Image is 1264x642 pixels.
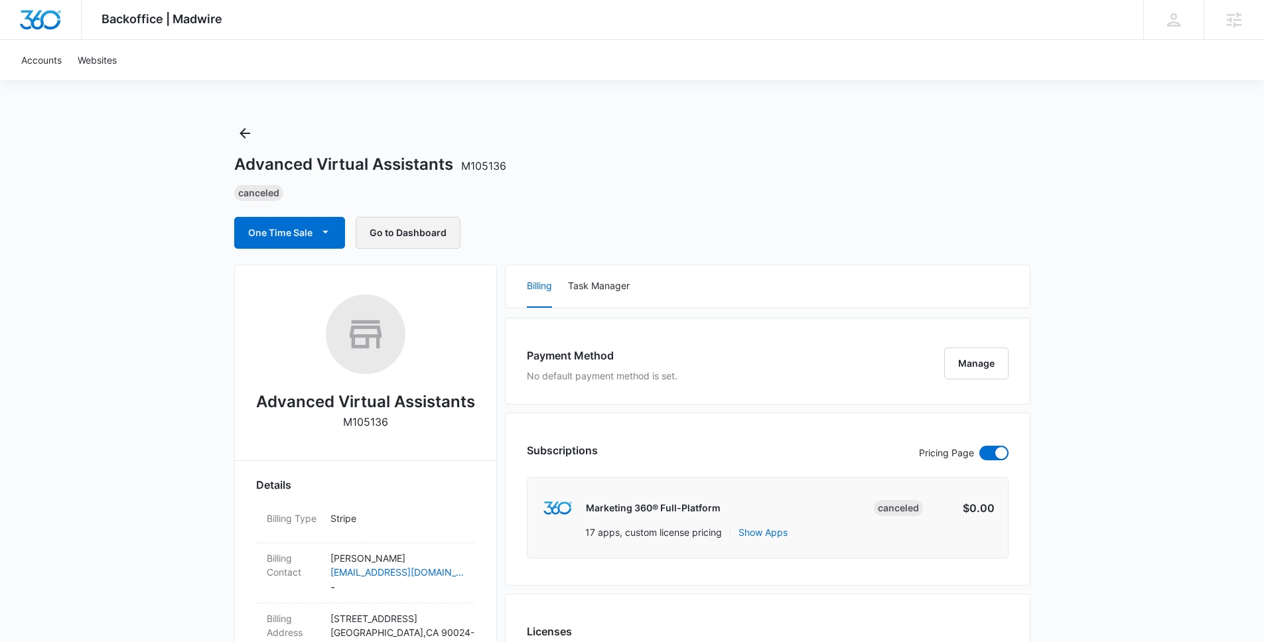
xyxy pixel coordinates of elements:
p: No default payment method is set. [527,369,677,383]
button: Show Apps [738,525,788,539]
button: Manage [944,348,1009,379]
div: Billing TypeStripe [256,503,475,543]
button: Billing [527,265,552,308]
h3: Payment Method [527,348,677,363]
button: One Time Sale [234,217,345,249]
span: M105136 [461,159,506,172]
p: $0.00 [932,500,995,516]
div: Canceled [874,500,923,516]
img: marketing360Logo [543,501,572,515]
dd: - [330,551,464,595]
button: Go to Dashboard [356,217,460,249]
h3: Licenses [527,623,612,639]
a: [EMAIL_ADDRESS][DOMAIN_NAME] [330,565,464,579]
div: Canceled [234,185,283,201]
button: Back [234,123,255,144]
div: Billing Contact[PERSON_NAME][EMAIL_ADDRESS][DOMAIN_NAME]- [256,543,475,604]
p: Marketing 360® Full-Platform [586,501,721,515]
h2: Advanced Virtual Assistants [256,390,475,414]
p: M105136 [343,414,388,430]
p: 17 apps, custom license pricing [585,525,722,539]
h3: Subscriptions [527,442,598,458]
span: Details [256,477,291,493]
dt: Billing Type [267,511,320,525]
dt: Billing Address [267,611,320,639]
button: Task Manager [568,265,630,308]
span: Backoffice | Madwire [102,12,222,26]
a: Websites [70,40,125,80]
h1: Advanced Virtual Assistants [234,155,506,174]
p: Stripe [330,511,464,525]
a: Accounts [13,40,70,80]
dt: Billing Contact [267,551,320,579]
p: [PERSON_NAME] [330,551,464,565]
p: Pricing Page [919,446,974,460]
